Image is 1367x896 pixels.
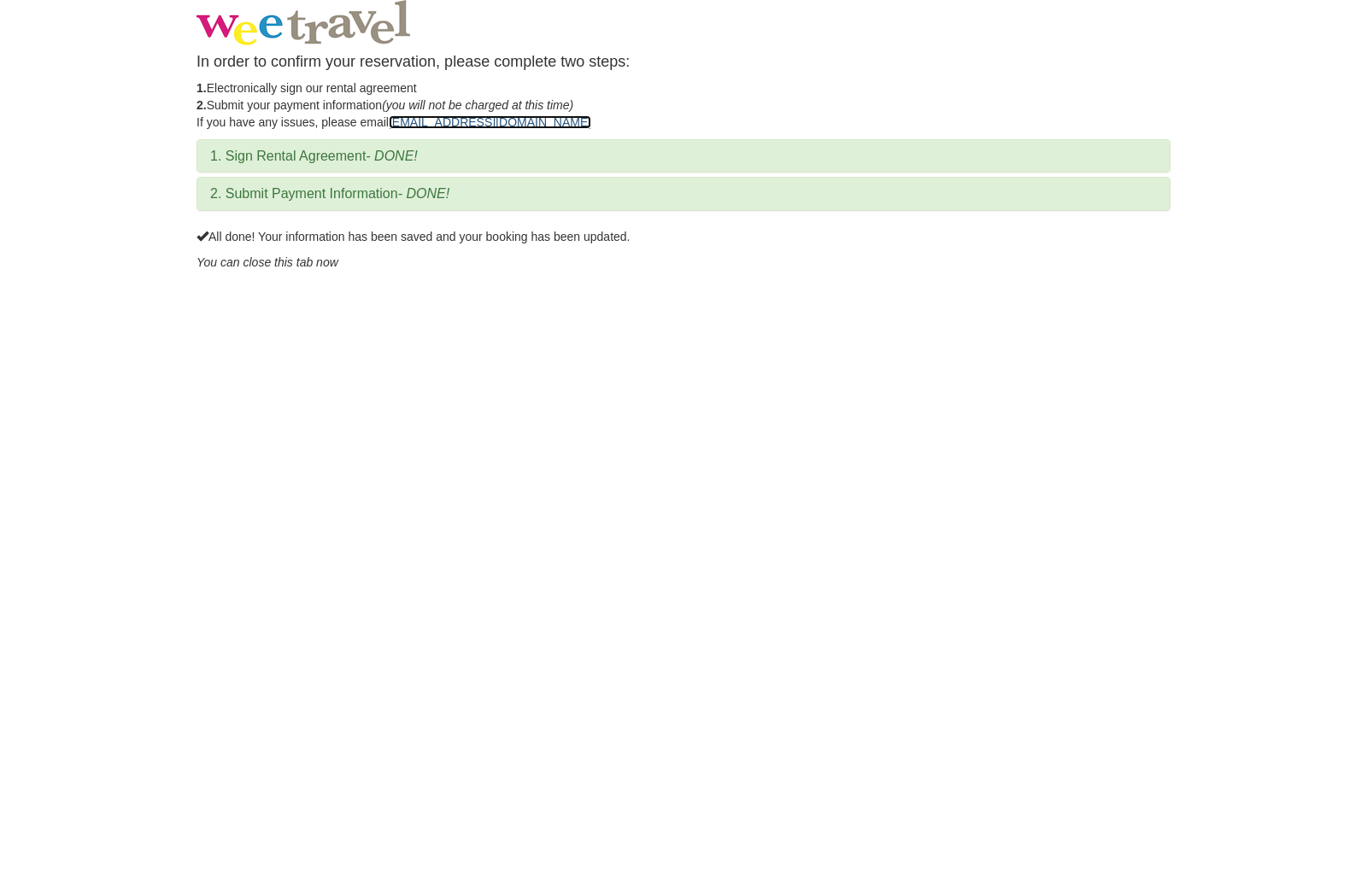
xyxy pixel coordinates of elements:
h3: 1. Sign Rental Agreement [210,149,1157,164]
a: [EMAIL_ADDRESS][DOMAIN_NAME] [389,115,591,129]
h4: In order to confirm your reservation, please complete two steps: [197,54,1170,71]
strong: 1. [197,81,207,95]
em: - DONE! [398,186,449,201]
em: You can close this tab now [197,255,338,269]
p: Electronically sign our rental agreement Submit your payment information If you have any issues, ... [197,79,1170,131]
h3: 2. Submit Payment Information [210,186,1157,202]
em: - DONE! [366,149,417,163]
p: All done! Your information has been saved and your booking has been updated. [197,228,1170,245]
strong: 2. [197,98,207,112]
em: (you will not be charged at this time) [382,98,573,112]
